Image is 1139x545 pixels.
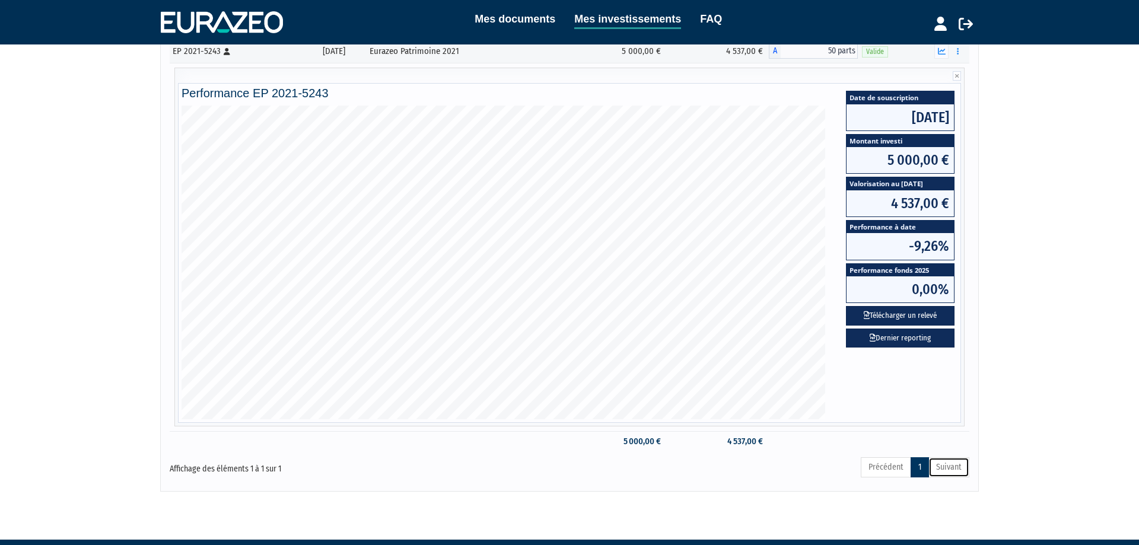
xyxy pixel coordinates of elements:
a: Mes documents [475,11,555,27]
a: 1 [911,457,929,477]
span: 0,00% [847,276,954,302]
span: Performance fonds 2025 [847,264,954,276]
div: A - Eurazeo Patrimoine 2021 [769,43,858,59]
span: Valorisation au [DATE] [847,177,954,190]
span: Montant investi [847,135,954,147]
td: 4 537,00 € [667,431,769,452]
span: 5 000,00 € [847,147,954,173]
a: FAQ [700,11,722,27]
a: Suivant [928,457,969,477]
span: Date de souscription [847,91,954,104]
td: 5 000,00 € [566,39,667,63]
h4: Performance EP 2021-5243 [182,87,957,100]
img: 1732889491-logotype_eurazeo_blanc_rvb.png [161,11,283,33]
span: Valide [862,46,888,58]
span: [DATE] [847,104,954,130]
div: Eurazeo Patrimoine 2021 [370,45,562,58]
button: Télécharger un relevé [846,306,955,326]
div: EP 2021-5243 [173,45,298,58]
div: Affichage des éléments 1 à 1 sur 1 [170,456,492,475]
span: 4 537,00 € [847,190,954,216]
span: 50 parts [781,43,858,59]
i: [Français] Personne physique [224,48,230,55]
span: A [769,43,781,59]
a: Dernier reporting [846,329,955,348]
td: 4 537,00 € [667,39,769,63]
a: Précédent [861,457,911,477]
span: Performance à date [847,221,954,233]
a: Mes investissements [574,11,681,29]
span: -9,26% [847,233,954,259]
td: 5 000,00 € [566,431,667,452]
div: [DATE] [306,45,361,58]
